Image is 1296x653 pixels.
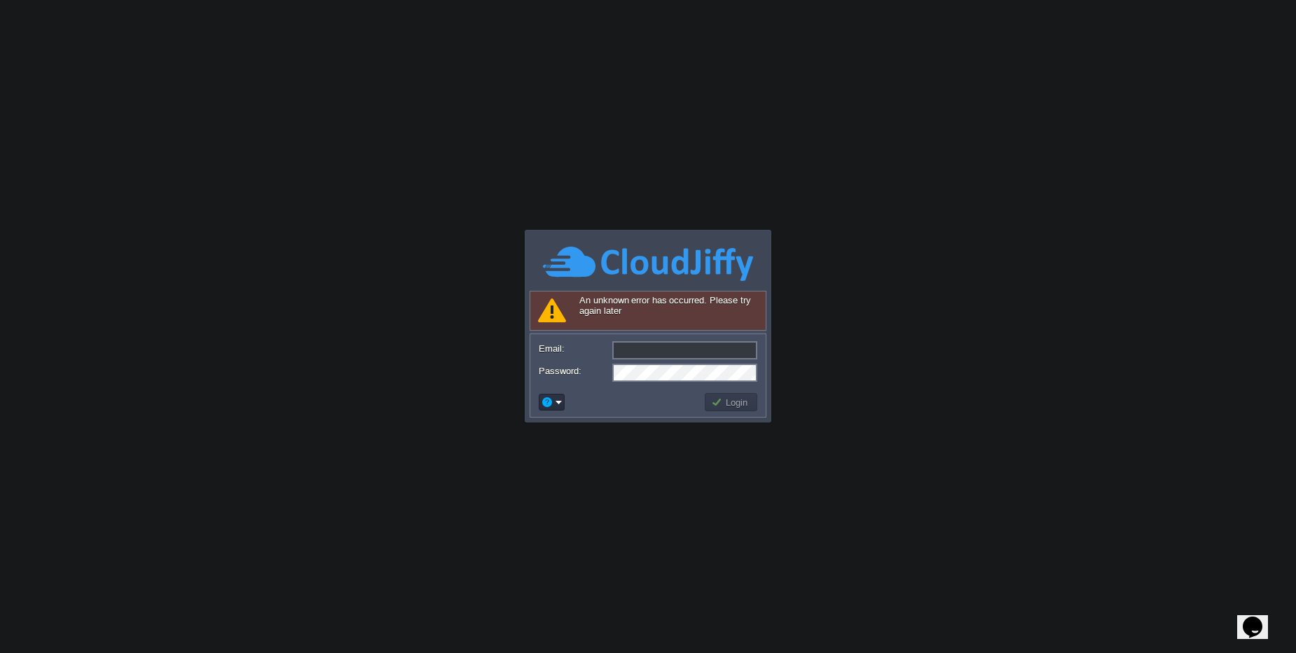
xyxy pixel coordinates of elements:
div: An unknown error has occurred. Please try again later [530,291,766,331]
iframe: chat widget [1237,597,1282,639]
label: Password: [539,364,611,378]
img: CloudJiffy [543,245,753,283]
button: Login [711,396,752,408]
label: Email: [539,341,611,356]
